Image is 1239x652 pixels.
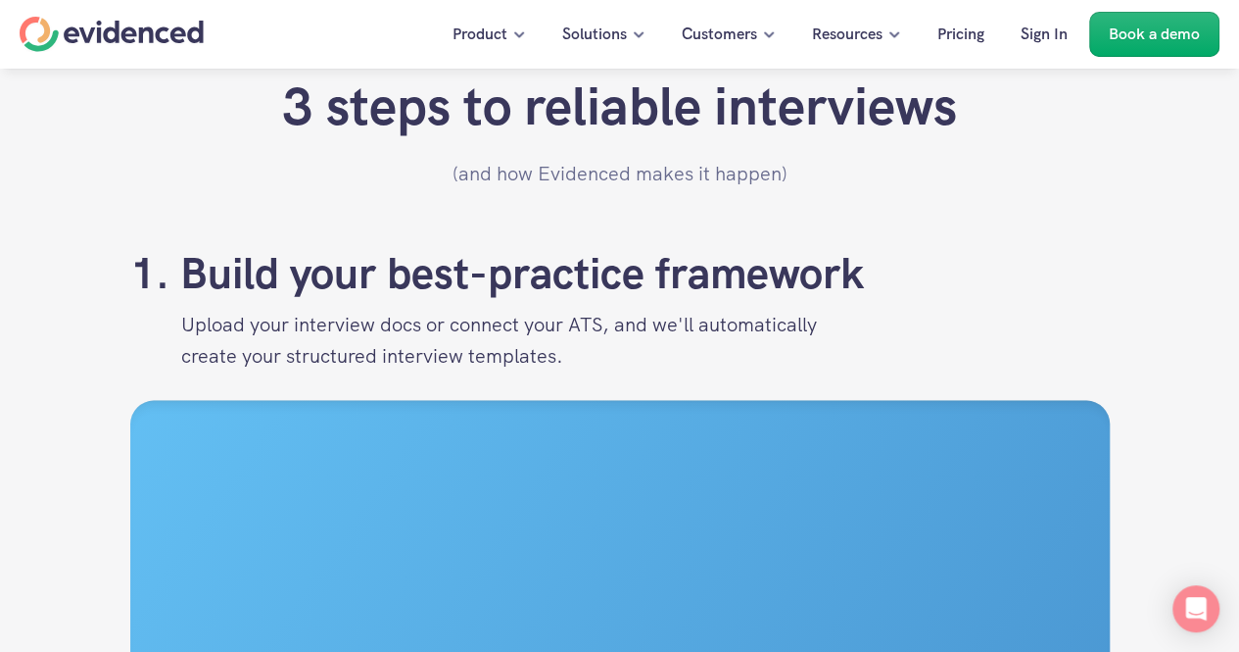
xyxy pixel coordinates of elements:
h2: 1. Build your best-practice framework [130,248,1110,300]
p: Resources [812,22,882,47]
p: Solutions [562,22,627,47]
p: Book a demo [1109,22,1200,47]
a: Pricing [923,12,999,57]
h2: 3 steps to reliable interviews [282,75,957,138]
p: Upload your interview docs or connect your ATS, and we'll automatically create your structured in... [181,309,818,372]
a: Sign In [1006,12,1082,57]
div: Open Intercom Messenger [1172,585,1219,632]
p: Pricing [937,22,984,47]
p: Customers [682,22,757,47]
p: (and how Evidenced makes it happen) [375,158,865,189]
p: Product [453,22,507,47]
a: Book a demo [1089,12,1219,57]
a: Home [20,17,204,52]
p: Sign In [1021,22,1068,47]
